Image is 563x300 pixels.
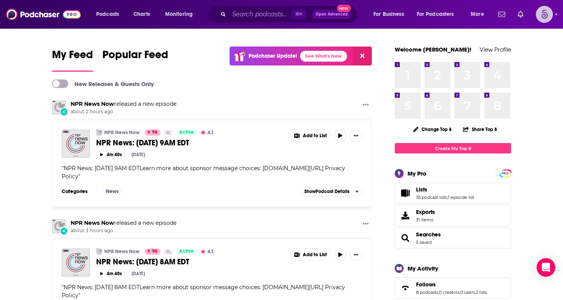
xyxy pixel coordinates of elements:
[52,48,93,66] span: My Feed
[350,248,362,261] button: Show More Button
[416,209,435,216] span: Exports
[416,290,438,295] a: 8 podcasts
[131,152,145,157] div: [DATE]
[337,5,351,12] span: New
[96,9,119,20] span: Podcasts
[501,170,510,176] a: PRO
[416,281,436,288] span: Follows
[96,270,125,277] button: 4m 40s
[303,252,327,258] span: Add to List
[128,8,155,21] a: Charts
[395,46,471,53] a: Welcome [PERSON_NAME]!
[249,53,297,59] p: Podchaser Update!
[448,195,474,200] a: 1 episode list
[71,109,176,115] span: about 2 hours ago
[395,228,511,248] span: Searches
[439,290,459,295] a: 0 creators
[292,9,306,19] span: ⌘ K
[104,248,140,255] a: NPR News Now
[290,130,331,141] button: Show More Button
[373,9,404,20] span: For Business
[350,129,362,142] button: Show More Button
[495,8,508,21] a: Show notifications dropdown
[104,129,140,136] a: NPR News Now
[438,290,439,295] span: ,
[536,6,553,23] button: Show profile menu
[536,6,553,23] span: Logged in as Spiral5-G2
[52,79,154,88] a: New Releases & Guests Only
[397,188,413,198] a: Lists
[165,9,193,20] span: Monitoring
[176,129,197,136] a: Active
[52,48,93,72] a: My Feed
[301,187,362,196] button: ShowPodcast Details
[397,233,413,243] a: Searches
[71,100,114,107] a: NPR News Now
[96,129,102,136] img: NPR News Now
[359,100,372,110] button: Show More Button
[103,188,122,195] a: News
[290,249,331,260] button: Show More Button
[62,165,345,180] span: NPR News: [DATE] 9AM EDTLearn more about sponsor message choices: [DOMAIN_NAME][URL] Privacy Policy
[395,205,511,226] a: Exports
[447,195,448,200] span: ,
[176,248,197,255] a: Active
[416,231,441,238] span: Searches
[480,46,511,53] a: View Profile
[368,8,414,21] button: open menu
[6,7,81,22] img: Podchaser - Follow, Share and Rate Podcasts
[417,9,454,20] span: For Podcasters
[416,240,432,245] a: 5 saved
[160,8,203,21] button: open menu
[179,248,194,255] span: Active
[62,248,90,277] a: NPR News: 09-03-2025 8AM EDT
[316,12,348,16] span: Open Advanced
[52,100,66,114] img: NPR News Now
[62,129,90,158] img: NPR News: 09-03-2025 9AM EDT
[145,248,161,255] a: 96
[62,188,97,195] h3: Categories
[395,278,511,298] span: Follows
[536,6,553,23] img: User Profile
[96,138,189,148] span: NPR News: [DATE] 9AM EDT
[152,248,157,255] span: 96
[96,257,189,267] span: NPR News: [DATE] 8AM EDT
[501,171,510,176] span: PRO
[60,227,68,235] div: New Episode
[416,186,427,193] span: Lists
[463,122,497,137] button: Share Top 8
[300,51,347,62] a: See What's New
[91,8,129,21] button: open menu
[96,257,285,267] a: NPR News: [DATE] 8AM EDT
[416,186,474,193] a: Lists
[215,5,365,23] div: Search podcasts, credits, & more...
[416,217,435,222] span: 31 items
[62,165,345,180] span: " "
[465,8,494,21] button: open menu
[312,10,351,19] button: Open AdvancedNew
[152,129,157,136] span: 96
[102,48,168,66] span: Popular Feed
[96,151,125,158] button: 4m 40s
[460,290,475,295] a: 0 users
[416,195,447,200] a: 35 podcast lists
[52,219,66,233] img: NPR News Now
[96,138,285,148] a: NPR News: [DATE] 9AM EDT
[62,284,345,299] span: NPR News: [DATE] 8AM EDTLearn more about sponsor message choices: [DOMAIN_NAME][URL] Privacy Policy
[199,129,216,136] button: 4.1
[199,248,216,255] button: 4.1
[60,107,68,116] div: New Episode
[416,281,487,288] a: Follows
[71,219,176,227] h3: released a new episode
[145,129,161,136] a: 96
[408,124,456,134] button: Change Top 8
[408,265,438,272] div: My Activity
[537,258,555,277] div: Open Intercom Messenger
[102,48,168,72] a: Popular Feed
[303,133,327,139] span: Add to List
[304,189,349,194] span: Show Podcast Details
[71,219,114,226] a: NPR News Now
[397,283,413,293] a: Follows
